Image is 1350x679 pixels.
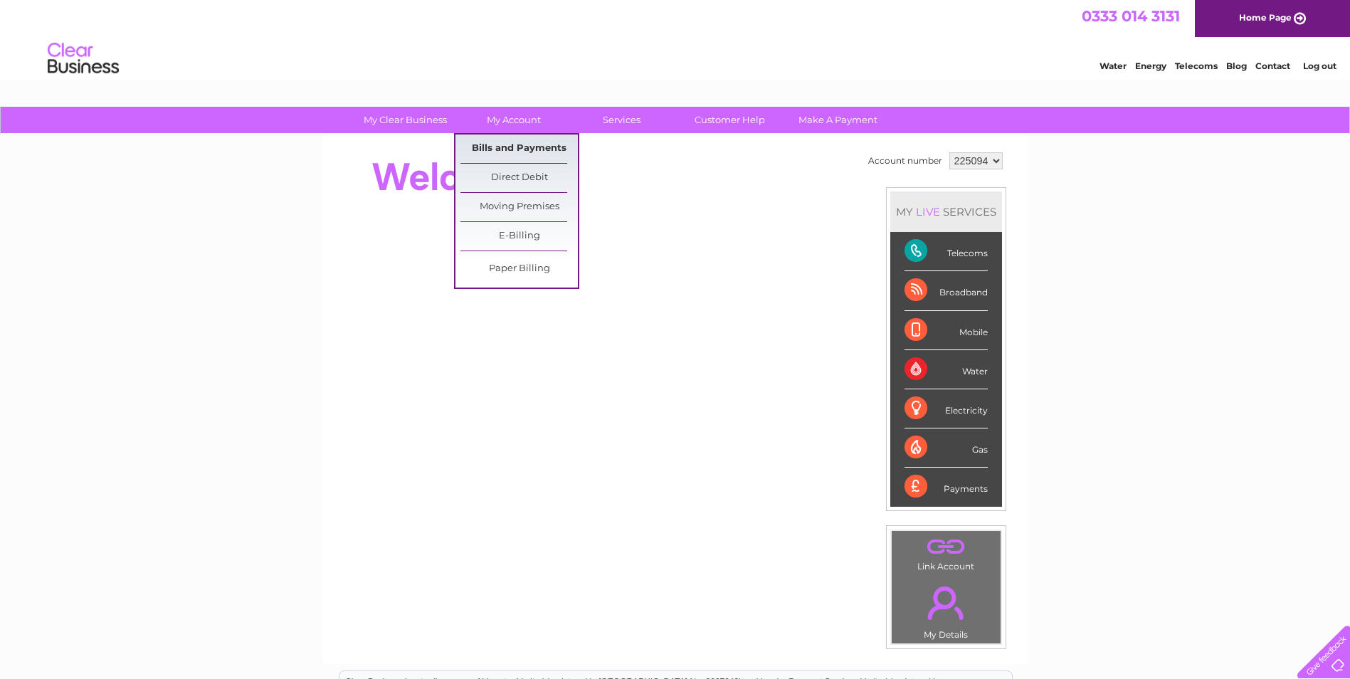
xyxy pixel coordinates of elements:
[1135,60,1166,71] a: Energy
[1255,60,1290,71] a: Contact
[47,37,120,80] img: logo.png
[339,8,1012,69] div: Clear Business is a trading name of Verastar Limited (registered in [GEOGRAPHIC_DATA] No. 3667643...
[779,107,897,133] a: Make A Payment
[905,389,988,428] div: Electricity
[895,578,997,628] a: .
[913,205,943,219] div: LIVE
[891,574,1001,644] td: My Details
[563,107,680,133] a: Services
[1226,60,1247,71] a: Blog
[865,149,946,173] td: Account number
[460,164,578,192] a: Direct Debit
[895,535,997,559] a: .
[1175,60,1218,71] a: Telecoms
[1099,60,1127,71] a: Water
[905,350,988,389] div: Water
[905,232,988,271] div: Telecoms
[1082,7,1180,25] a: 0333 014 3131
[460,135,578,163] a: Bills and Payments
[455,107,572,133] a: My Account
[1303,60,1336,71] a: Log out
[460,193,578,221] a: Moving Premises
[905,311,988,350] div: Mobile
[891,530,1001,575] td: Link Account
[671,107,789,133] a: Customer Help
[347,107,464,133] a: My Clear Business
[890,191,1002,232] div: MY SERVICES
[905,428,988,468] div: Gas
[905,271,988,310] div: Broadband
[460,222,578,251] a: E-Billing
[905,468,988,506] div: Payments
[460,255,578,283] a: Paper Billing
